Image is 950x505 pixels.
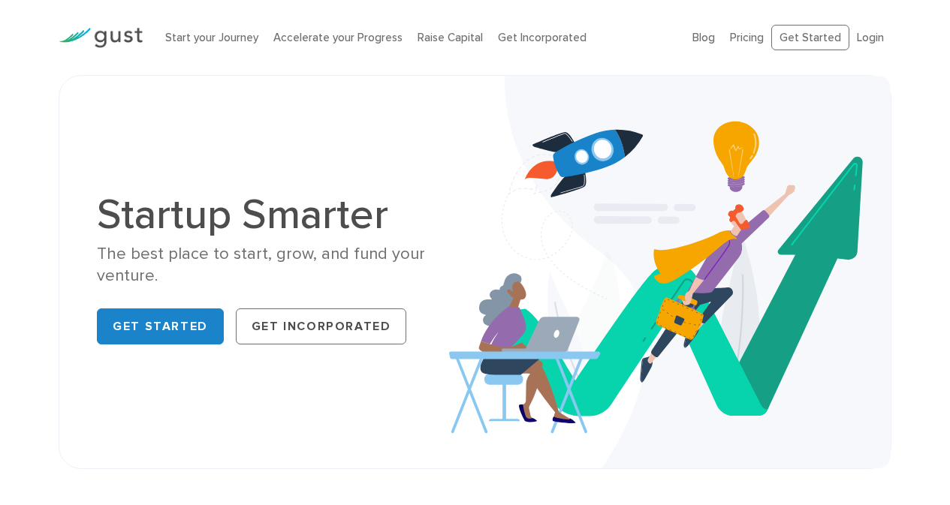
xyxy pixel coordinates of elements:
a: Get Incorporated [498,31,587,44]
a: Get Incorporated [236,308,407,344]
a: Get Started [771,25,849,51]
a: Login [857,31,884,44]
div: The best place to start, grow, and fund your venture. [97,243,463,287]
a: Start your Journey [165,31,258,44]
a: Pricing [730,31,764,44]
h1: Startup Smarter [97,194,463,236]
img: Startup Smarter Hero [449,76,891,468]
a: Raise Capital [418,31,483,44]
a: Get Started [97,308,224,344]
a: Accelerate your Progress [273,31,403,44]
a: Blog [692,31,715,44]
img: Gust Logo [59,28,143,48]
